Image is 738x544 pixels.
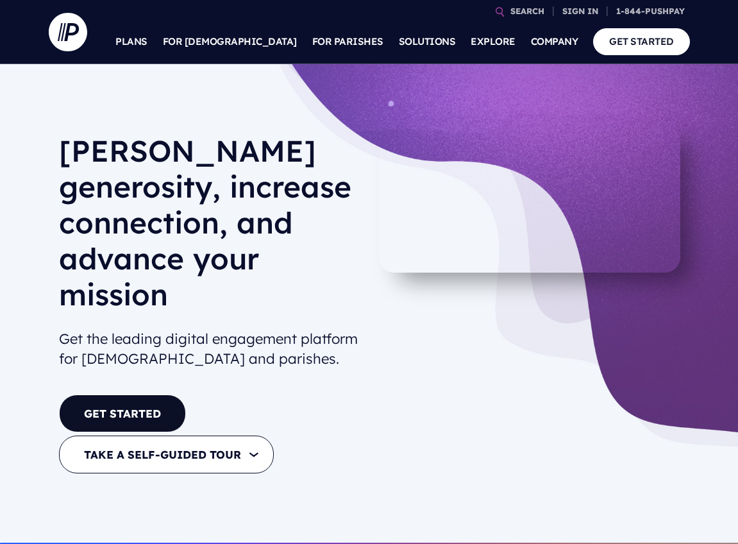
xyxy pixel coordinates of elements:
a: GET STARTED [59,395,186,432]
a: PLANS [115,19,147,64]
h2: Get the leading digital engagement platform for [DEMOGRAPHIC_DATA] and parishes. [59,324,359,374]
a: GET STARTED [593,28,690,55]
a: FOR [DEMOGRAPHIC_DATA] [163,19,297,64]
a: COMPANY [531,19,578,64]
a: EXPLORE [471,19,516,64]
h1: [PERSON_NAME] generosity, increase connection, and advance your mission [59,133,359,323]
button: TAKE A SELF-GUIDED TOUR [59,436,274,473]
a: FOR PARISHES [312,19,383,64]
a: SOLUTIONS [399,19,456,64]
